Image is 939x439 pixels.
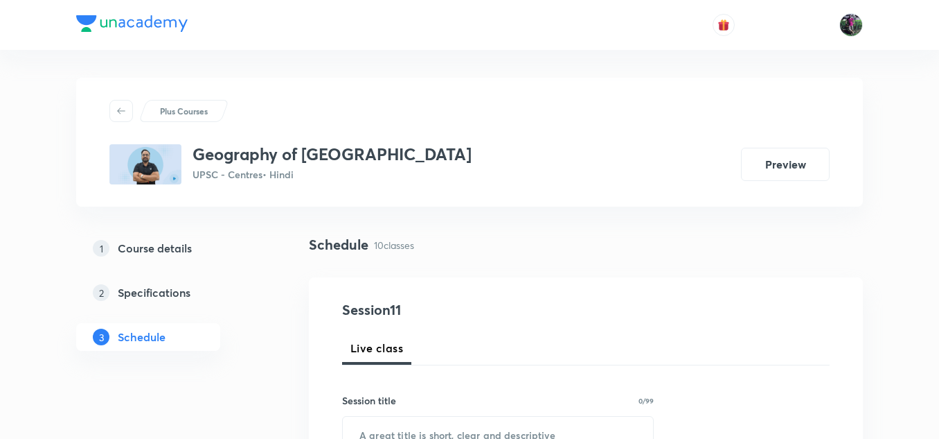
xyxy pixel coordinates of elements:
[93,240,109,257] p: 1
[309,234,368,255] h4: Schedule
[76,234,265,262] a: 1Course details
[193,167,472,182] p: UPSC - Centres • Hindi
[93,284,109,301] p: 2
[118,240,192,257] h5: Course details
[76,15,188,32] img: Company Logo
[76,279,265,307] a: 2Specifications
[342,393,396,408] h6: Session title
[160,105,208,117] p: Plus Courses
[118,284,190,301] h5: Specifications
[109,144,181,184] img: 4c890aaa64ca47e3827b71abd46aef20.jpg
[638,397,654,404] p: 0/99
[839,13,863,37] img: Ravishekhar Kumar
[93,329,109,345] p: 3
[717,19,730,31] img: avatar
[193,144,472,164] h3: Geography of [GEOGRAPHIC_DATA]
[342,300,595,320] h4: Session 11
[118,329,166,345] h5: Schedule
[374,238,414,252] p: 10 classes
[350,340,403,356] span: Live class
[741,148,830,181] button: Preview
[76,15,188,35] a: Company Logo
[713,14,735,36] button: avatar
